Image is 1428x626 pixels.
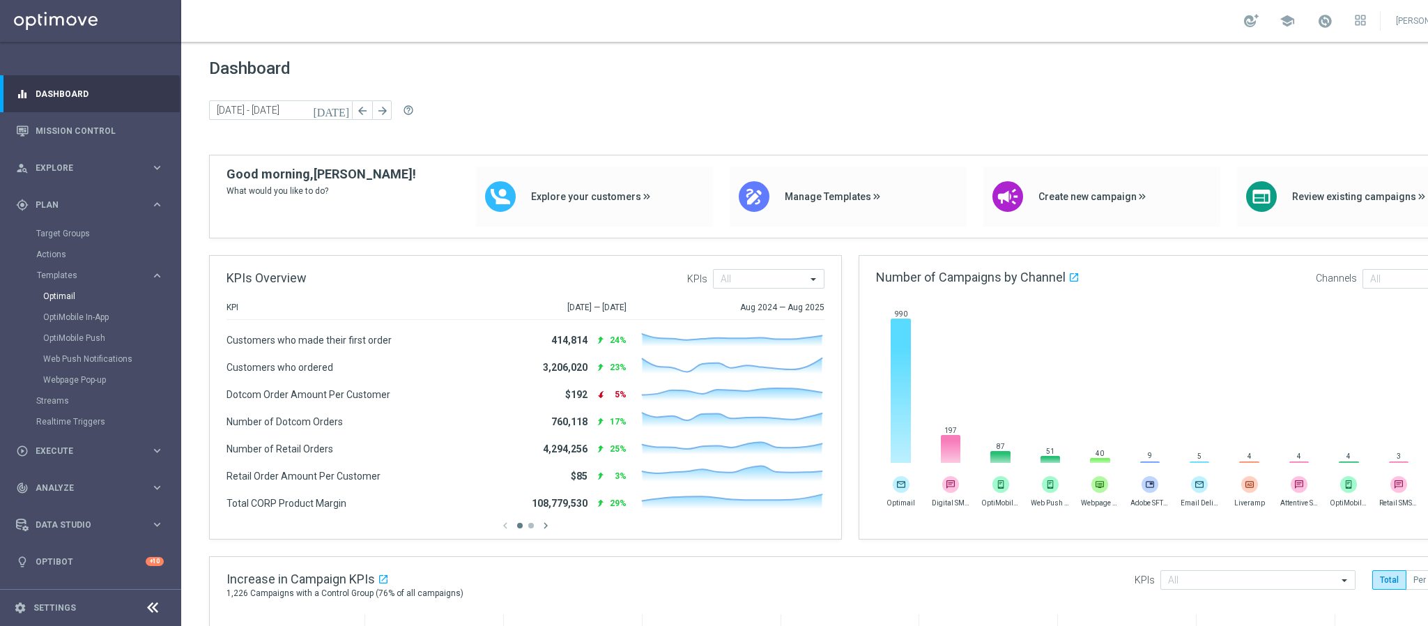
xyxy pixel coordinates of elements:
button: Templates keyboard_arrow_right [36,270,164,281]
a: Settings [33,604,76,612]
div: Optimail [43,286,180,307]
i: keyboard_arrow_right [151,481,164,494]
div: OptiMobile In-App [43,307,180,328]
button: person_search Explore keyboard_arrow_right [15,162,164,174]
div: Plan [16,199,151,211]
button: equalizer Dashboard [15,89,164,100]
span: Explore [36,164,151,172]
a: Optibot [36,543,146,580]
button: track_changes Analyze keyboard_arrow_right [15,482,164,494]
i: keyboard_arrow_right [151,518,164,531]
div: Web Push Notifications [43,349,180,369]
span: Execute [36,447,151,455]
i: keyboard_arrow_right [151,269,164,282]
a: OptiMobile Push [43,333,145,344]
i: equalizer [16,88,29,100]
a: Optimail [43,291,145,302]
div: +10 [146,557,164,566]
button: play_circle_outline Execute keyboard_arrow_right [15,445,164,457]
div: Webpage Pop-up [43,369,180,390]
button: gps_fixed Plan keyboard_arrow_right [15,199,164,211]
div: OptiMobile Push [43,328,180,349]
span: Templates [37,271,137,280]
div: Optibot [16,543,164,580]
span: Data Studio [36,521,151,529]
i: lightbulb [16,556,29,568]
i: play_circle_outline [16,445,29,457]
div: Explore [16,162,151,174]
i: settings [14,602,26,614]
a: Web Push Notifications [43,353,145,365]
i: keyboard_arrow_right [151,161,164,174]
a: Dashboard [36,75,164,112]
a: Realtime Triggers [36,416,145,427]
div: Actions [36,244,180,265]
div: Analyze [16,482,151,494]
a: OptiMobile In-App [43,312,145,323]
span: Analyze [36,484,151,492]
button: Mission Control [15,125,164,137]
span: school [1280,13,1295,29]
button: Data Studio keyboard_arrow_right [15,519,164,530]
i: person_search [16,162,29,174]
div: Templates [36,265,180,390]
i: track_changes [16,482,29,494]
div: Dashboard [16,75,164,112]
div: Templates [37,271,151,280]
div: Execute [16,445,151,457]
a: Mission Control [36,112,164,149]
div: Mission Control [16,112,164,149]
div: Realtime Triggers [36,411,180,432]
div: Data Studio [16,519,151,531]
div: Streams [36,390,180,411]
a: Target Groups [36,228,145,239]
a: Webpage Pop-up [43,374,145,385]
i: keyboard_arrow_right [151,198,164,211]
span: Plan [36,201,151,209]
i: gps_fixed [16,199,29,211]
a: Streams [36,395,145,406]
button: lightbulb Optibot +10 [15,556,164,567]
a: Actions [36,249,145,260]
div: Target Groups [36,223,180,244]
i: keyboard_arrow_right [151,444,164,457]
